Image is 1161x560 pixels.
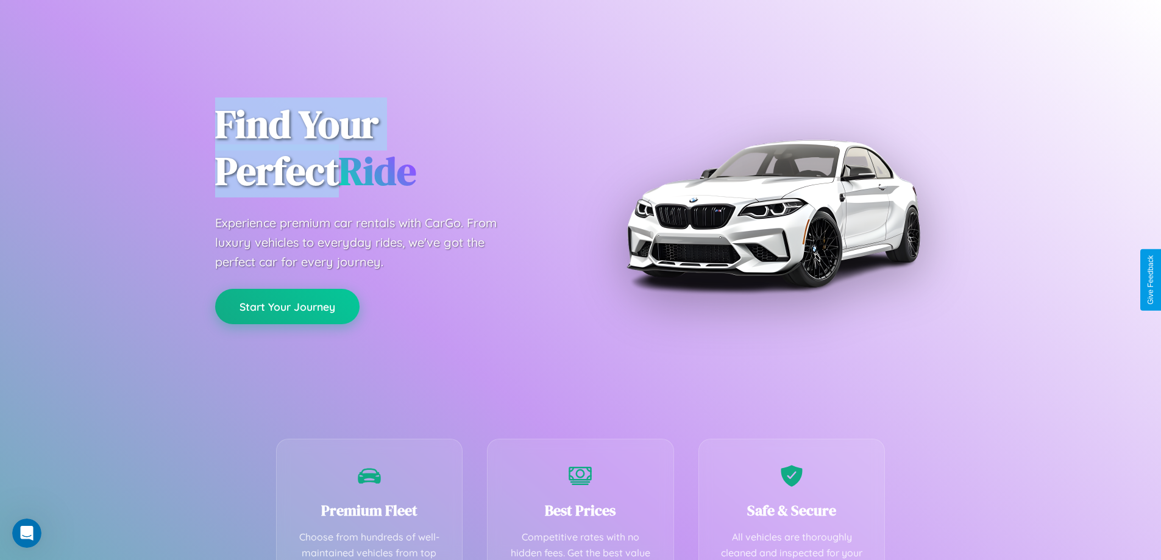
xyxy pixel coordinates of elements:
iframe: Intercom live chat [12,519,41,548]
button: Start Your Journey [215,289,360,324]
h3: Best Prices [506,500,655,520]
h1: Find Your Perfect [215,101,563,195]
p: Experience premium car rentals with CarGo. From luxury vehicles to everyday rides, we've got the ... [215,213,520,272]
img: Premium BMW car rental vehicle [620,61,925,366]
div: Give Feedback [1146,255,1155,305]
h3: Safe & Secure [717,500,867,520]
h3: Premium Fleet [295,500,444,520]
span: Ride [339,144,416,197]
